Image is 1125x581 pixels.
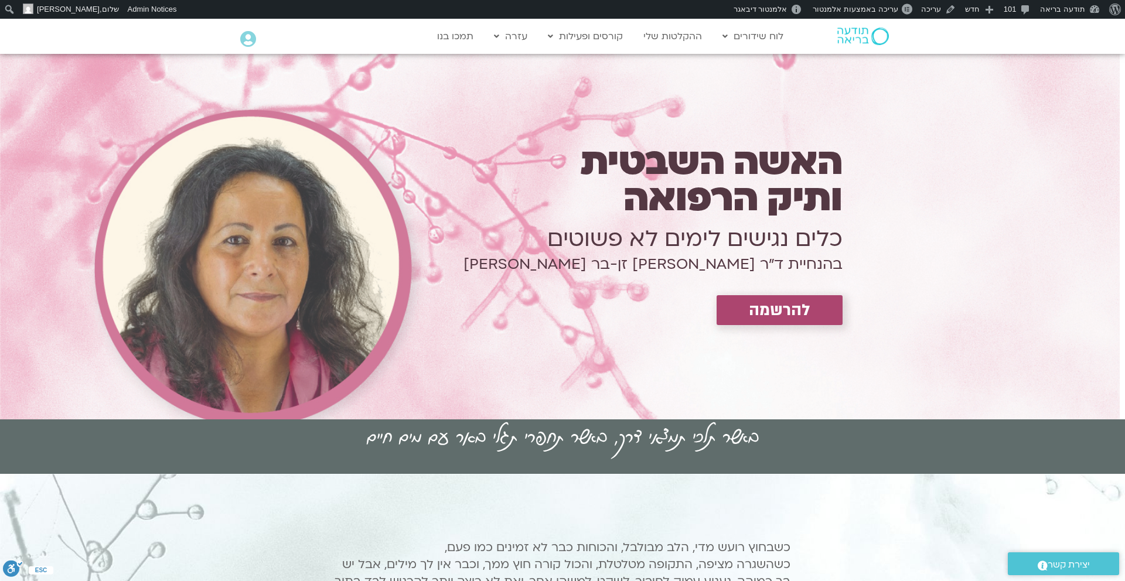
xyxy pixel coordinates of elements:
h1: האשה השבטית ותיק הרפואה [384,144,843,217]
span: להרשמה [749,301,810,319]
a: יצירת קשר [1008,552,1119,575]
span: [PERSON_NAME] [37,5,100,13]
h1: כלים נגישים לימים לא פשוטים [384,223,843,255]
span: כשבחוץ רועש מדי, הלב מבולבל, והכוחות כבר לא זמינים כמו פעם, [445,539,790,555]
h1: בהנחיית ד״ר [PERSON_NAME] זן-בר [PERSON_NAME] [384,262,843,266]
span: עריכה באמצעות אלמנטור [813,5,898,13]
a: קורסים ופעילות [542,25,629,47]
a: להרשמה [717,295,843,325]
a: ההקלטות שלי [637,25,708,47]
img: תודעה בריאה [837,28,889,45]
span: יצירת קשר [1048,557,1090,573]
a: עזרה [488,25,533,47]
a: תמכו בנו [431,25,479,47]
a: לוח שידורים [717,25,789,47]
h2: באשר תלכי תמצאי דרך, באשר תחפרי תגלי באר עם מים חיים [367,420,759,452]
